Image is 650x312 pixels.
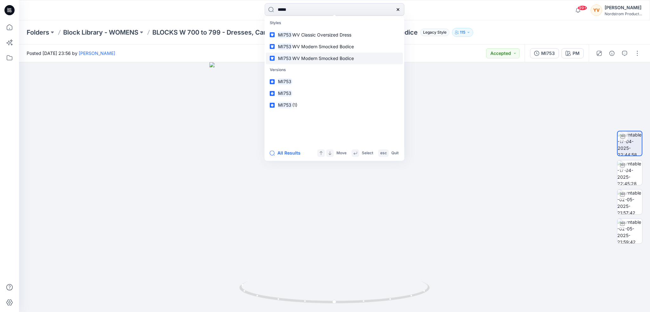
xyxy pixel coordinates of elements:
a: Block Library - WOMENS [63,28,138,37]
mark: MI753 [277,43,293,50]
p: Versions [266,64,403,76]
a: MI753(1) [266,99,403,111]
a: Folders [27,28,49,37]
a: MI753WV Modern Smocked Bodice [266,41,403,52]
button: PM [561,48,584,58]
div: PM [573,50,580,57]
mark: MI753 [277,90,293,97]
p: 115 [460,29,465,36]
div: Nordstrom Product... [605,11,642,16]
div: YV [591,4,602,16]
mark: MI753 [277,78,293,85]
button: 115 [452,28,473,37]
a: [PERSON_NAME] [79,50,115,56]
span: 99+ [578,5,587,10]
a: MI753WV Modern Smocked Bodice [266,52,403,64]
span: WV Modern Smocked Bodice [292,44,354,49]
p: Move [336,150,347,156]
div: [PERSON_NAME] [605,4,642,11]
span: WV Classic Oversized Dress [292,32,351,37]
button: MI753 [530,48,559,58]
a: MI753 [266,76,403,88]
p: esc [380,150,387,156]
span: Legacy Style [420,29,449,36]
mark: MI753 [277,102,293,109]
mark: MI753 [277,55,293,62]
span: WV Modern Smocked Bodice [292,56,354,61]
img: turntable-02-05-2025-21:59:42 [617,219,642,243]
a: BLOCKS W 700 to 799 - Dresses, Cami's, Gowns, Chemise [152,28,294,37]
span: (1) [292,103,297,108]
span: Posted [DATE] 23:56 by [27,50,115,56]
a: MI753WV Classic Oversized Dress [266,29,403,41]
button: Legacy Style [418,28,449,37]
img: turntable-02-05-2025-21:57:42 [617,189,642,214]
img: turntable-17-04-2025-22:44:58 [618,131,642,156]
p: Quit [391,150,399,156]
button: Details [607,48,617,58]
div: MI753 [541,50,555,57]
img: turntable-17-04-2025-22:45:28 [617,160,642,185]
p: Select [362,150,373,156]
p: Styles [266,17,403,29]
mark: MI753 [277,31,293,38]
button: All Results [270,149,305,157]
a: MI753 [266,88,403,99]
